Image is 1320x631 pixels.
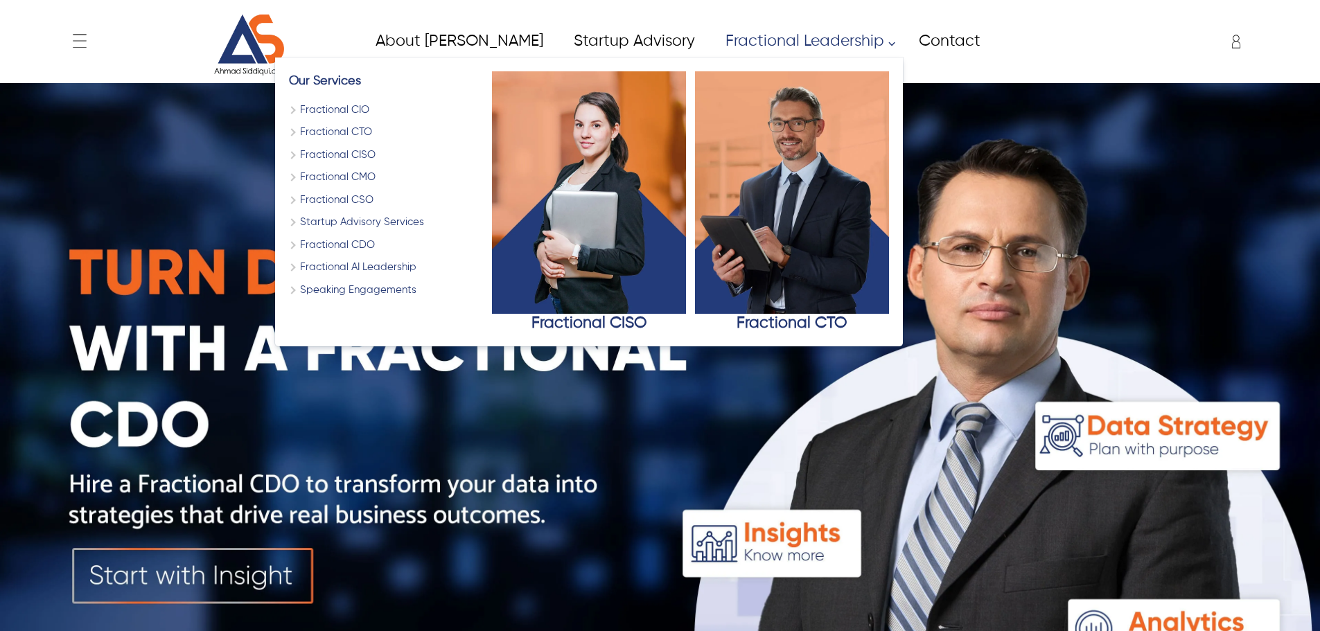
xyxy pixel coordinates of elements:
[492,314,686,333] div: Fractional CISO
[289,283,483,299] a: Speaking Engagements
[289,170,483,186] a: Fractinal Chief Marketing Officer
[199,14,303,76] img: Website Logo for Ahmad Siddiqui
[289,260,483,276] a: Fractional AI Leadership
[289,238,483,254] a: Fractional Data Leadership
[289,75,361,87] a: Our Services
[695,71,889,333] a: Fractional CTO
[360,26,558,57] a: About Ahmad
[289,215,483,231] a: Startup Advisory Services
[695,71,889,314] img: Fractional CTO
[1222,28,1243,55] div: Enter to Open SignUp and Register OverLay
[492,71,686,314] img: Fractional CISO
[289,148,483,163] a: Fractional CISO
[492,71,686,333] a: Fractional CISO
[174,14,328,76] a: Website Logo for Ahmad Siddiqui
[903,26,995,57] a: Contact
[289,193,483,208] a: Fractional Chief Sales Officer
[289,103,483,118] a: Fractional CIO
[289,125,483,141] a: Chief Technology Officer
[558,26,710,57] a: Startup Advisory
[695,314,889,333] div: Fractional CTO
[710,26,903,57] a: Fractional Leadership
